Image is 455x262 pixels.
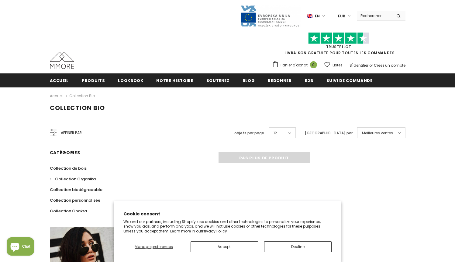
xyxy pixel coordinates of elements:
img: Javni Razpis [240,5,301,27]
a: Blog [243,73,255,87]
label: objets par page [234,130,264,136]
span: Produits [82,78,105,83]
a: Privacy Policy [202,228,227,234]
a: Accueil [50,92,64,100]
span: Collection personnalisée [50,197,100,203]
button: Decline [264,241,332,252]
span: Redonner [268,78,291,83]
span: Panier d'achat [281,62,308,68]
a: Collection Chakra [50,206,87,216]
span: Lookbook [118,78,143,83]
p: We and our partners, including Shopify, use cookies and other technologies to personalize your ex... [123,219,332,234]
a: Suivi de commande [326,73,373,87]
a: Panier d'achat 0 [272,61,320,70]
a: Accueil [50,73,69,87]
span: LIVRAISON GRATUITE POUR TOUTES LES COMMANDES [272,35,405,55]
a: Collection Organika [50,174,96,184]
a: Collection Bio [69,93,95,98]
button: Accept [191,241,258,252]
a: Redonner [268,73,291,87]
a: Javni Razpis [240,13,301,18]
img: i-lang-1.png [307,13,312,19]
span: Collection Organika [55,176,96,182]
label: [GEOGRAPHIC_DATA] par [305,130,353,136]
a: Lookbook [118,73,143,87]
a: Collection personnalisée [50,195,100,206]
button: Manage preferences [123,241,184,252]
a: Listes [324,60,343,70]
span: Notre histoire [156,78,193,83]
span: Affiner par [61,129,82,136]
inbox-online-store-chat: Shopify online store chat [5,237,36,257]
a: Notre histoire [156,73,193,87]
h2: Cookie consent [123,211,332,217]
span: B2B [305,78,313,83]
span: Accueil [50,78,69,83]
span: Suivi de commande [326,78,373,83]
span: en [315,13,320,19]
span: soutenez [206,78,229,83]
a: S'identifier [350,63,368,68]
a: TrustPilot [326,44,351,49]
span: Listes [333,62,343,68]
a: soutenez [206,73,229,87]
a: Créez un compte [374,63,405,68]
span: Blog [243,78,255,83]
span: 0 [310,61,317,68]
a: Collection de bois [50,163,87,174]
img: Cas MMORE [50,52,74,69]
img: Faites confiance aux étoiles pilotes [308,32,369,44]
a: Collection biodégradable [50,184,102,195]
span: Collection Bio [50,104,105,112]
a: B2B [305,73,313,87]
span: Collection Chakra [50,208,87,214]
span: or [369,63,373,68]
span: Collection biodégradable [50,187,102,193]
span: Catégories [50,150,80,156]
input: Search Site [357,11,392,20]
span: Collection de bois [50,165,87,171]
span: Meilleures ventes [362,130,393,136]
span: EUR [338,13,345,19]
span: 12 [274,130,277,136]
span: Manage preferences [135,244,173,249]
a: Produits [82,73,105,87]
